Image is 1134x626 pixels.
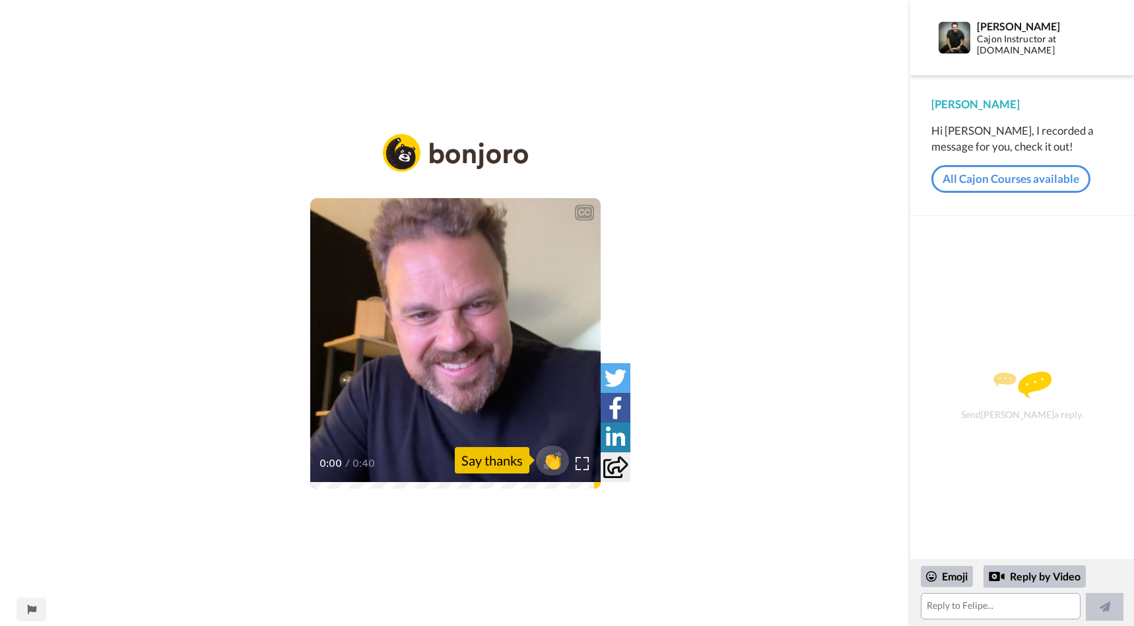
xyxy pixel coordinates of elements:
img: Profile Image [939,22,970,53]
div: Hi [PERSON_NAME], I recorded a message for you, check it out! [931,123,1113,155]
div: Say thanks [455,447,529,473]
span: 0:00 [319,456,343,471]
span: 👏 [536,450,569,471]
div: Cajon Instructor at [DOMAIN_NAME] [977,34,1112,56]
div: Reply by Video [984,565,1086,588]
button: 👏 [536,446,569,475]
a: All Cajon Courses available [931,165,1090,193]
div: Send [PERSON_NAME] a reply. [928,239,1116,553]
div: CC [576,206,593,219]
span: / [345,456,350,471]
div: Emoji [921,566,973,587]
img: Full screen [576,457,589,470]
span: 0:40 [352,456,376,471]
div: [PERSON_NAME] [931,96,1113,112]
div: Reply by Video [989,569,1005,584]
img: message.svg [993,372,1051,398]
div: [PERSON_NAME] [977,20,1112,32]
img: logo_full.png [383,134,528,172]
